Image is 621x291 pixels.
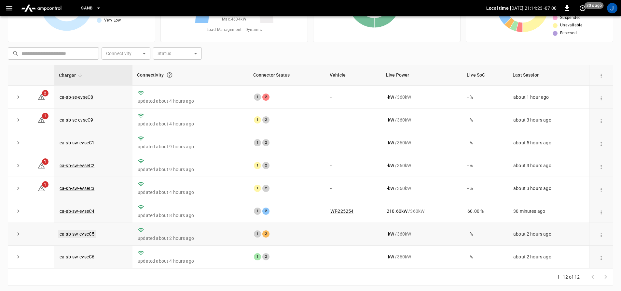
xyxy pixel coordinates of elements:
[597,117,606,123] div: action cell options
[138,212,243,219] p: updated about 8 hours ago
[560,22,582,29] span: Unavailable
[13,92,23,102] button: expand row
[13,183,23,193] button: expand row
[42,90,48,96] span: 2
[387,117,394,123] p: - kW
[13,161,23,170] button: expand row
[462,65,508,85] th: Live SoC
[387,94,457,100] div: / 360 kW
[262,185,269,192] div: 2
[508,154,589,177] td: about 3 hours ago
[60,209,94,214] a: ca-sb-sw-evseC4
[42,181,48,188] span: 1
[508,131,589,154] td: about 5 hours ago
[325,177,381,200] td: -
[325,246,381,269] td: -
[138,258,243,264] p: updated about 4 hours ago
[59,71,84,79] span: Charger
[254,185,261,192] div: 1
[387,208,407,214] p: 210.60 kW
[597,139,606,146] div: action cell options
[60,163,94,168] a: ca-sb-sw-evseC2
[330,209,353,214] a: WT-225254
[254,162,261,169] div: 1
[462,86,508,109] td: - %
[325,65,381,85] th: Vehicle
[60,186,94,191] a: ca-sb-sw-evseC3
[462,109,508,131] td: - %
[325,86,381,109] td: -
[13,206,23,216] button: expand row
[262,208,269,215] div: 2
[254,230,261,238] div: 1
[462,154,508,177] td: - %
[462,223,508,246] td: - %
[387,139,394,146] p: - kW
[462,131,508,154] td: - %
[254,253,261,260] div: 1
[78,2,104,15] button: SanB
[597,231,606,237] div: action cell options
[254,139,261,146] div: 1
[462,177,508,200] td: - %
[325,109,381,131] td: -
[60,140,94,145] a: ca-sb-sw-evseC1
[262,230,269,238] div: 2
[508,65,589,85] th: Last Session
[557,274,580,280] p: 1–12 of 12
[387,231,394,237] p: - kW
[138,143,243,150] p: updated about 9 hours ago
[387,162,394,169] p: - kW
[37,163,45,168] a: 1
[60,95,93,100] a: ca-sb-se-evseC8
[486,5,509,11] p: Local time
[387,117,457,123] div: / 360 kW
[597,71,606,78] div: action cell options
[387,185,457,192] div: / 360 kW
[19,2,64,14] img: ampcontrol.io logo
[585,2,604,9] span: 30 s ago
[387,254,457,260] div: / 360 kW
[138,235,243,241] p: updated about 2 hours ago
[13,115,23,125] button: expand row
[254,94,261,101] div: 1
[37,185,45,191] a: 1
[387,94,394,100] p: - kW
[254,116,261,124] div: 1
[222,16,246,23] span: Max. 4634 kW
[508,246,589,269] td: about 2 hours ago
[387,139,457,146] div: / 360 kW
[58,230,96,238] a: ca-sb-sw-evseC5
[37,94,45,99] a: 2
[387,208,457,214] div: / 360 kW
[597,254,606,260] div: action cell options
[597,208,606,214] div: action cell options
[607,3,617,13] div: profile-icon
[508,177,589,200] td: about 3 hours ago
[381,65,462,85] th: Live Power
[387,231,457,237] div: / 360 kW
[249,65,325,85] th: Connector Status
[462,200,508,223] td: 60.00 %
[42,158,48,165] span: 1
[462,246,508,269] td: - %
[508,200,589,223] td: 30 minutes ago
[387,162,457,169] div: / 360 kW
[104,17,121,24] span: Very Low
[597,162,606,169] div: action cell options
[387,254,394,260] p: - kW
[138,121,243,127] p: updated about 4 hours ago
[262,162,269,169] div: 2
[13,138,23,148] button: expand row
[387,185,394,192] p: - kW
[262,253,269,260] div: 2
[254,208,261,215] div: 1
[60,254,94,259] a: ca-sb-sw-evseC6
[13,229,23,239] button: expand row
[577,3,588,13] button: set refresh interval
[508,109,589,131] td: about 3 hours ago
[597,94,606,100] div: action cell options
[508,86,589,109] td: about 1 hour ago
[262,139,269,146] div: 2
[60,117,93,123] a: ca-sb-se-evseC9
